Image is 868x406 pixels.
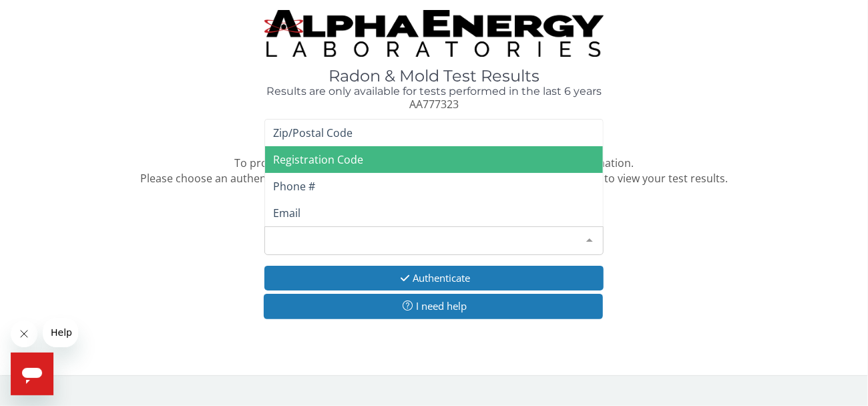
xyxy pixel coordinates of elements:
img: TightCrop.jpg [264,10,604,57]
span: AA777323 [409,97,459,112]
button: Authenticate [264,266,604,290]
button: I need help [264,294,603,319]
span: Email [273,206,300,220]
span: Registration Code [273,152,363,167]
iframe: Message from company [43,318,78,347]
span: To protect your confidential test results, we need to confirm some information. Please choose an ... [140,156,728,186]
h1: Radon & Mold Test Results [264,67,604,85]
span: Phone # [273,179,315,194]
span: Zip/Postal Code [273,126,353,140]
iframe: Close message [11,321,37,347]
iframe: Button to launch messaging window [11,353,53,395]
h4: Results are only available for tests performed in the last 6 years [264,85,604,97]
